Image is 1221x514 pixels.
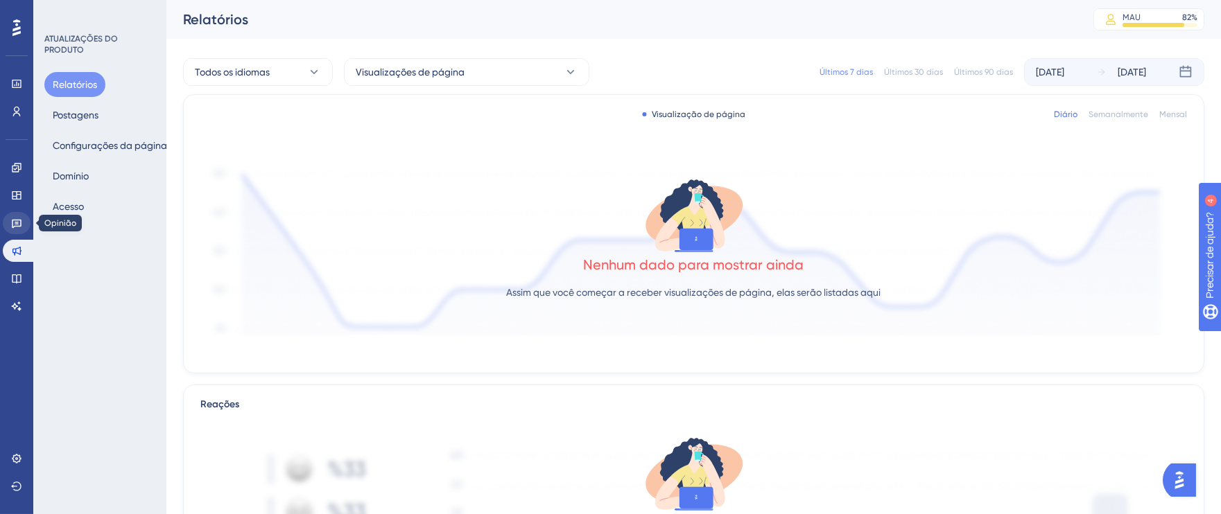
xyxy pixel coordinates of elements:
[44,194,92,219] button: Acesso
[53,140,167,151] font: Configurações da página
[1123,12,1141,22] font: MAU
[507,287,881,298] font: Assim que você começar a receber visualizações de página, elas serão listadas aqui
[44,72,105,97] button: Relatórios
[884,67,943,77] font: Últimos 30 dias
[1118,67,1146,78] font: [DATE]
[1089,109,1148,119] font: Semanalmente
[200,398,239,410] font: Reações
[1054,109,1077,119] font: Diário
[1163,459,1204,501] iframe: Iniciador do Assistente de IA do UserGuiding
[53,170,89,181] font: Domínio
[53,79,97,90] font: Relatórios
[44,133,175,158] button: Configurações da página
[44,103,107,127] button: Postagens
[183,11,248,28] font: Relatórios
[652,109,745,119] font: Visualização de página
[44,34,118,55] font: ATUALIZAÇÕES DO PRODUTO
[195,67,270,78] font: Todos os idiomas
[33,6,119,17] font: Precisar de ajuda?
[53,109,98,121] font: Postagens
[1191,12,1197,22] font: %
[954,67,1013,77] font: Últimos 90 dias
[44,163,97,188] button: Domínio
[356,67,465,78] font: Visualizações de página
[1036,67,1064,78] font: [DATE]
[820,67,873,77] font: Últimos 7 dias
[53,201,84,212] font: Acesso
[129,8,133,16] font: 4
[1159,109,1187,119] font: Mensal
[183,58,333,86] button: Todos os idiomas
[1182,12,1191,22] font: 82
[344,58,589,86] button: Visualizações de página
[584,256,804,273] font: Nenhum dado para mostrar ainda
